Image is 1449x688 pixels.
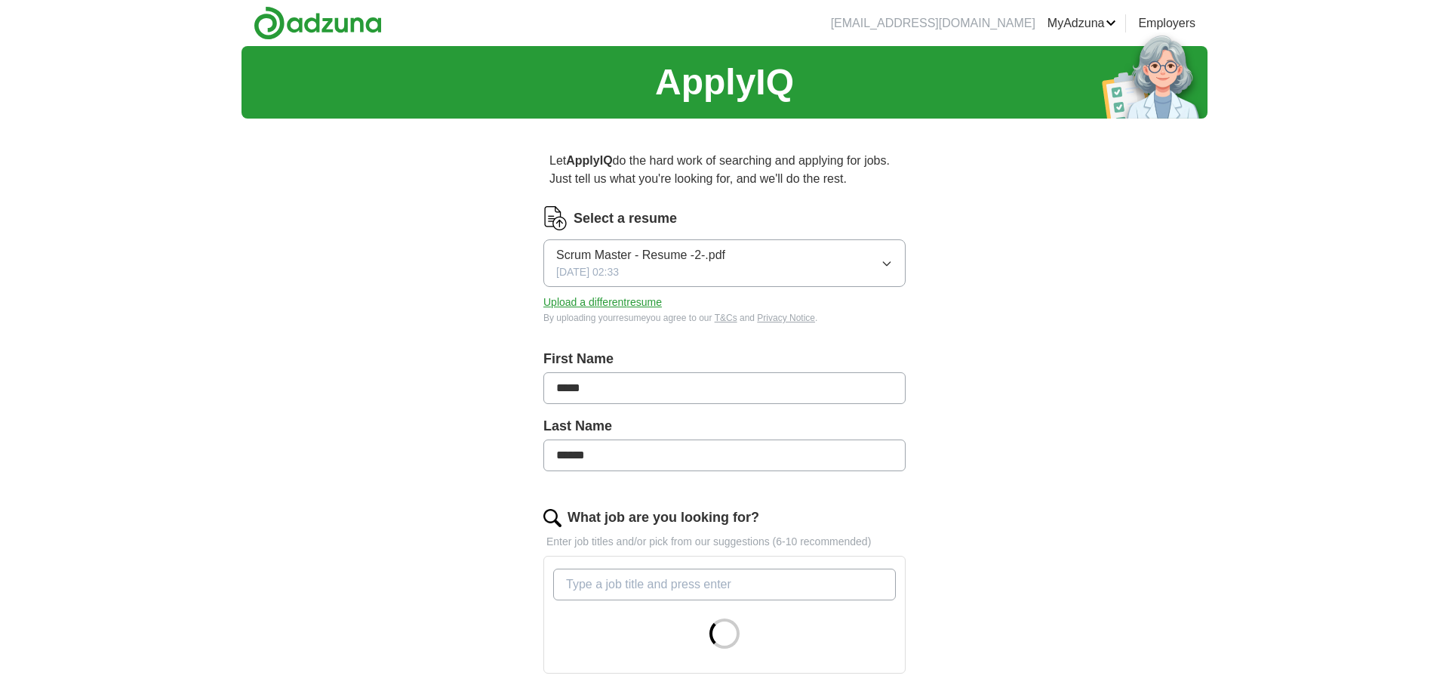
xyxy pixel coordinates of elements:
p: Let do the hard work of searching and applying for jobs. Just tell us what you're looking for, an... [543,146,906,194]
a: Privacy Notice [757,313,815,323]
button: Upload a differentresume [543,295,662,310]
a: MyAdzuna [1048,14,1117,32]
img: CV Icon [543,206,568,230]
input: Type a job title and press enter [553,569,896,600]
div: By uploading your resume you agree to our and . [543,311,906,325]
button: Scrum Master - Resume -2-.pdf[DATE] 02:33 [543,239,906,287]
img: Adzuna logo [254,6,382,40]
label: Select a resume [574,208,677,229]
label: Last Name [543,416,906,437]
p: Enter job titles and/or pick from our suggestions (6-10 recommended) [543,534,906,550]
img: search.png [543,509,561,527]
a: T&Cs [715,313,737,323]
span: Scrum Master - Resume -2-.pdf [556,246,725,264]
label: What job are you looking for? [568,508,759,528]
label: First Name [543,349,906,369]
h1: ApplyIQ [655,55,794,110]
li: [EMAIL_ADDRESS][DOMAIN_NAME] [831,14,1035,32]
strong: ApplyIQ [566,154,612,167]
span: [DATE] 02:33 [556,264,619,280]
a: Employers [1138,14,1195,32]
